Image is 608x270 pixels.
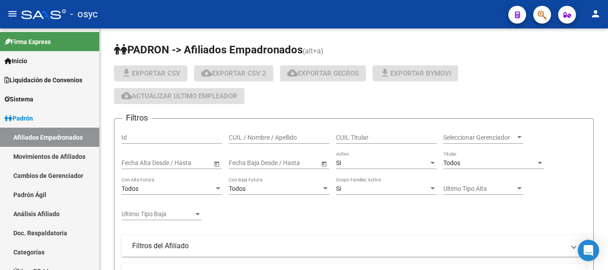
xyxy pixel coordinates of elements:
button: Actualizar ultimo Empleador [114,88,244,104]
button: Open calendar [319,159,328,168]
h3: Filtros [122,112,152,124]
span: Si [336,159,341,166]
span: Liquidación de Convenios [4,75,82,85]
span: Firma Express [4,37,51,47]
input: Fecha fin [269,159,312,167]
mat-icon: file_download [380,68,390,78]
span: Si [336,185,341,192]
mat-expansion-panel-header: Filtros del Afiliado [122,235,586,257]
button: Exportar CSV 2 [194,65,273,81]
span: Exportar Bymovi [380,69,451,77]
span: - osyc [70,4,98,24]
span: Todos [122,185,138,192]
span: Todos [229,185,246,192]
span: Sistema [4,94,33,104]
input: Fecha fin [162,159,205,167]
span: Padrón [4,113,33,123]
span: PADRON -> Afiliados Empadronados [114,44,303,56]
button: Exportar GECROS [280,65,366,81]
mat-icon: menu [7,8,18,19]
div: Open Intercom Messenger [578,240,599,261]
span: (alt+a) [303,47,324,55]
span: Ultimo Tipo Alta [443,185,515,193]
span: Ultimo Tipo Baja [122,210,194,218]
span: Seleccionar Gerenciador [443,134,515,141]
mat-panel-title: Filtros del Afiliado [132,241,565,251]
button: Exportar CSV [114,65,187,81]
span: Inicio [4,56,27,66]
button: Exportar Bymovi [373,65,458,81]
span: Actualizar ultimo Empleador [121,92,237,100]
span: Exportar GECROS [287,69,359,77]
mat-icon: cloud_download [121,90,132,101]
mat-icon: cloud_download [287,68,298,78]
span: Exportar CSV [121,69,180,77]
input: Fecha inicio [229,159,261,167]
span: Exportar CSV 2 [201,69,266,77]
input: Fecha inicio [122,159,154,167]
mat-icon: person [590,8,601,19]
mat-icon: cloud_download [201,68,212,78]
mat-icon: file_download [121,68,132,78]
button: Open calendar [212,159,221,168]
span: Todos [443,159,460,166]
